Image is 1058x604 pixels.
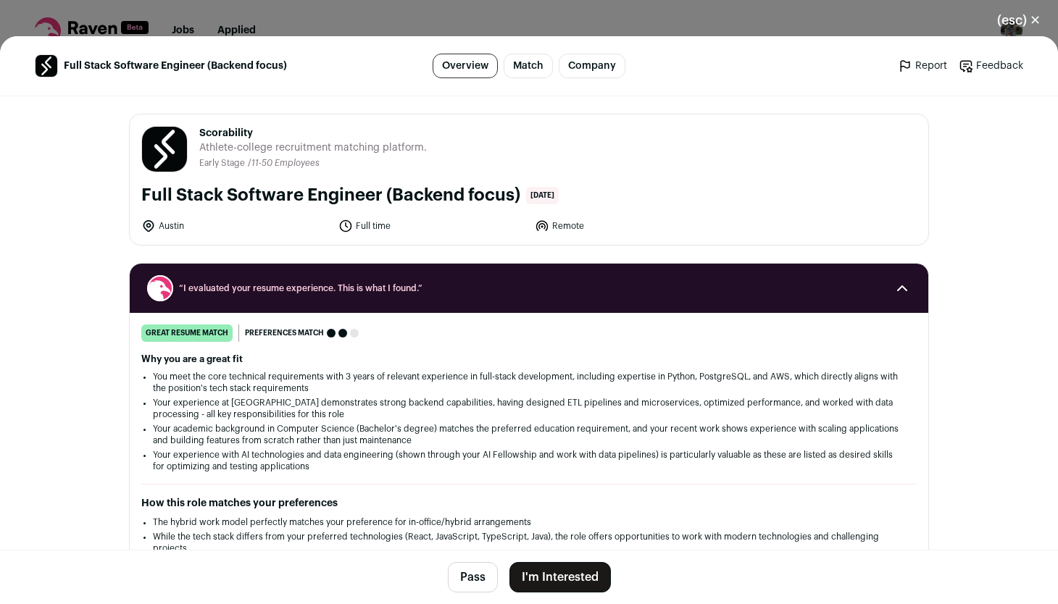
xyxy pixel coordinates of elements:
[199,140,427,155] span: Athlete-college recruitment matching platform.
[535,219,723,233] li: Remote
[898,59,947,73] a: Report
[36,55,57,77] img: a60a4abe0469e92a20b8dfa1c4388c5225bd00499f02b61ea36690a3a17fcbcf.jpg
[526,187,559,204] span: [DATE]
[179,282,879,294] span: “I evaluated your resume experience. This is what I found.”
[251,159,320,167] span: 11-50 Employees
[959,59,1023,73] a: Feedback
[153,449,905,472] li: Your experience with AI technologies and data engineering (shown through your AI Fellowship and w...
[141,353,917,365] h2: Why you are a great fit
[980,4,1058,36] button: Close modal
[245,326,324,340] span: Preferences match
[153,516,905,528] li: The hybrid work model perfectly matches your preference for in-office/hybrid arrangements
[338,219,527,233] li: Full time
[199,126,427,140] span: Scorability
[141,219,330,233] li: Austin
[448,562,498,592] button: Pass
[141,184,520,207] h1: Full Stack Software Engineer (Backend focus)
[559,54,625,78] a: Company
[141,496,917,511] h2: How this role matches your preferences
[153,531,905,554] li: While the tech stack differs from your preferred technologies (React, JavaScript, TypeScript, Jav...
[248,158,320,169] li: /
[504,54,553,78] a: Match
[153,423,905,446] li: Your academic background in Computer Science (Bachelor's degree) matches the preferred education ...
[64,59,287,73] span: Full Stack Software Engineer (Backend focus)
[433,54,498,78] a: Overview
[153,371,905,394] li: You meet the core technical requirements with 3 years of relevant experience in full-stack develo...
[153,397,905,420] li: Your experience at [GEOGRAPHIC_DATA] demonstrates strong backend capabilities, having designed ET...
[141,324,233,342] div: great resume match
[142,127,187,172] img: a60a4abe0469e92a20b8dfa1c4388c5225bd00499f02b61ea36690a3a17fcbcf.jpg
[199,158,248,169] li: Early Stage
[509,562,611,592] button: I'm Interested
